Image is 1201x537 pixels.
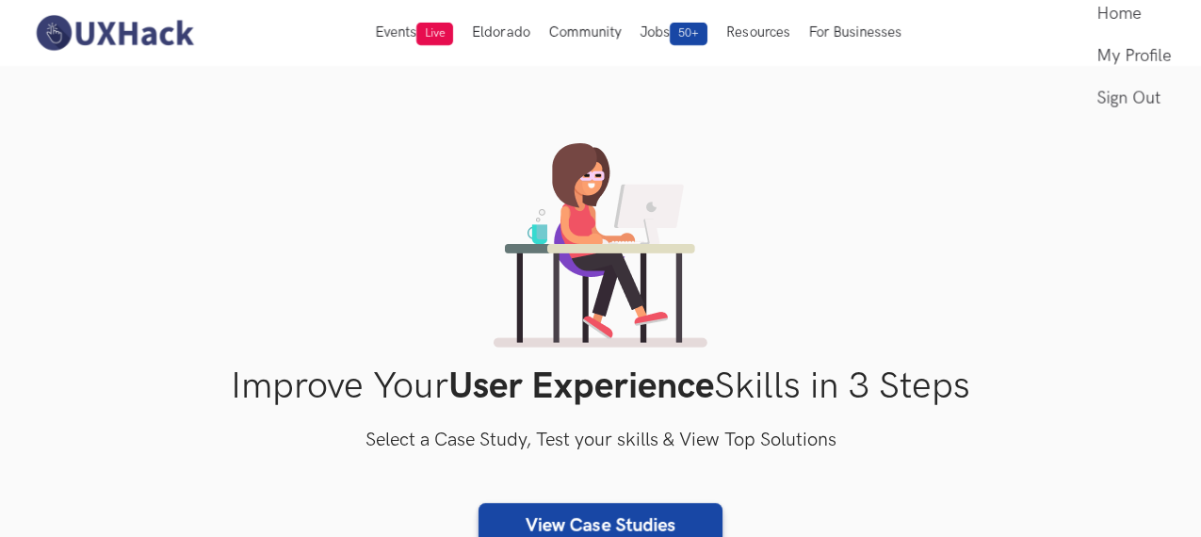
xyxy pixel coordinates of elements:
img: UXHack-logo.png [30,13,198,53]
span: 50+ [670,23,707,45]
img: lady working on laptop [494,143,707,348]
h3: Select a Case Study, Test your skills & View Top Solutions [119,426,1083,456]
a: Sign Out [1096,77,1171,120]
span: Live [416,23,453,45]
h1: Improve Your Skills in 3 Steps [119,365,1083,409]
strong: User Experience [448,365,714,409]
a: My Profile [1096,35,1171,77]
